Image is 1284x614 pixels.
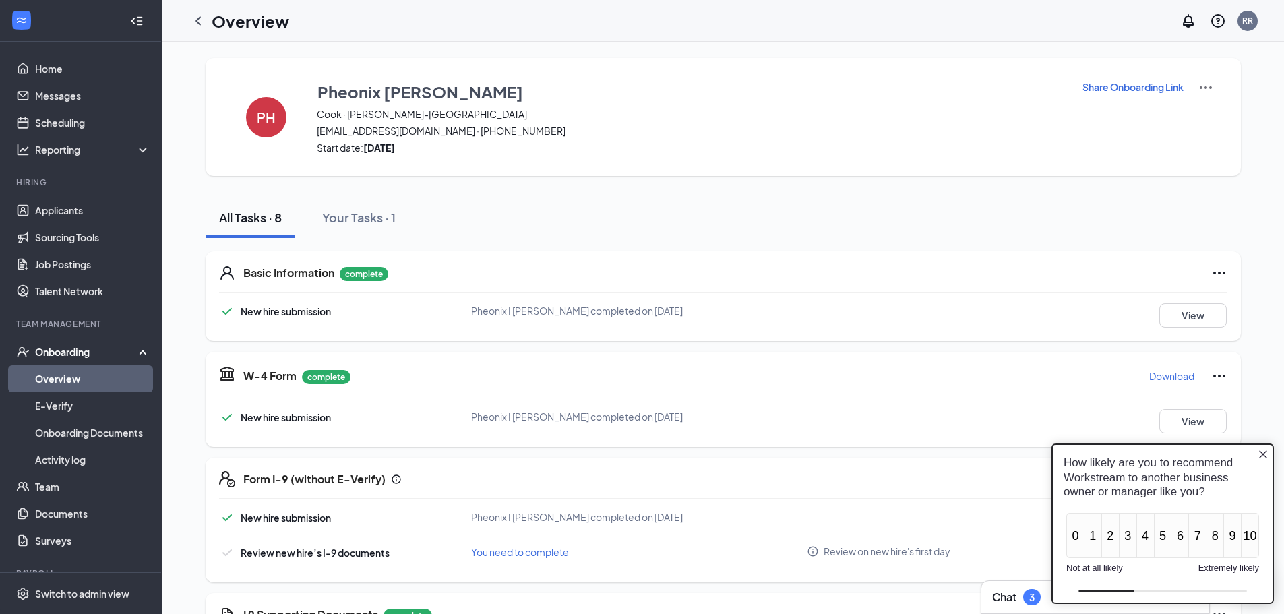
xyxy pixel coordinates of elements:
svg: WorkstreamLogo [15,13,28,27]
iframe: Sprig User Feedback Dialog [1041,433,1284,614]
svg: Checkmark [219,409,235,425]
div: Team Management [16,318,148,330]
span: New hire submission [241,512,331,524]
a: Onboarding Documents [35,419,150,446]
a: Talent Network [35,278,150,305]
span: Review on new hire's first day [824,545,950,558]
span: Pheonix I [PERSON_NAME] completed on [DATE] [471,410,683,423]
svg: TaxGovernmentIcon [219,365,235,381]
span: Cook · [PERSON_NAME]-[GEOGRAPHIC_DATA] [317,107,1065,121]
span: [EMAIL_ADDRESS][DOMAIN_NAME] · [PHONE_NUMBER] [317,124,1065,137]
svg: Ellipses [1211,368,1227,384]
p: complete [302,370,350,384]
div: Onboarding [35,345,139,359]
svg: Collapse [130,14,144,28]
svg: UserCheck [16,345,30,359]
a: Messages [35,82,150,109]
a: Documents [35,500,150,527]
a: Applicants [35,197,150,224]
div: RR [1242,15,1253,26]
div: Your Tasks · 1 [322,209,396,226]
svg: Info [807,545,819,557]
p: complete [340,267,388,281]
button: Share Onboarding Link [1082,80,1184,94]
div: Switch to admin view [35,587,129,601]
button: Pheonix [PERSON_NAME] [317,80,1065,104]
span: Pheonix I [PERSON_NAME] completed on [DATE] [471,511,683,523]
div: Reporting [35,143,151,156]
p: Share Onboarding Link [1082,80,1184,94]
strong: [DATE] [363,142,395,154]
svg: Ellipses [1211,265,1227,281]
svg: Analysis [16,143,30,156]
a: Activity log [35,446,150,473]
h1: Overview [212,9,289,32]
svg: ChevronLeft [190,13,206,29]
p: Download [1149,369,1194,383]
a: Sourcing Tools [35,224,150,251]
svg: Info [391,474,402,485]
span: New hire submission [241,305,331,317]
a: Scheduling [35,109,150,136]
div: Hiring [16,177,148,188]
svg: Checkmark [219,303,235,319]
svg: Checkmark [219,510,235,526]
div: Payroll [16,567,148,579]
span: You need to complete [471,546,569,558]
a: Surveys [35,527,150,554]
div: All Tasks · 8 [219,209,282,226]
h5: W-4 Form [243,369,297,383]
span: Start date: [317,141,1065,154]
svg: Settings [16,587,30,601]
button: View [1159,409,1227,433]
a: Home [35,55,150,82]
span: New hire submission [241,411,331,423]
svg: Checkmark [219,545,235,561]
h4: PH [257,113,276,122]
h3: Chat [992,590,1016,605]
a: Team [35,473,150,500]
h5: Basic Information [243,266,334,280]
h5: Form I-9 (without E-Verify) [243,472,386,487]
a: Overview [35,365,150,392]
svg: QuestionInfo [1210,13,1226,29]
h3: Pheonix [PERSON_NAME] [317,80,523,103]
a: Job Postings [35,251,150,278]
button: Download [1149,365,1195,387]
span: Review new hire’s I-9 documents [241,547,390,559]
svg: User [219,265,235,281]
div: 3 [1029,592,1035,603]
img: More Actions [1198,80,1214,96]
span: Pheonix I [PERSON_NAME] completed on [DATE] [471,305,683,317]
button: PH [233,80,300,154]
svg: FormI9EVerifyIcon [219,471,235,487]
svg: Notifications [1180,13,1196,29]
a: E-Verify [35,392,150,419]
button: View [1159,303,1227,328]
